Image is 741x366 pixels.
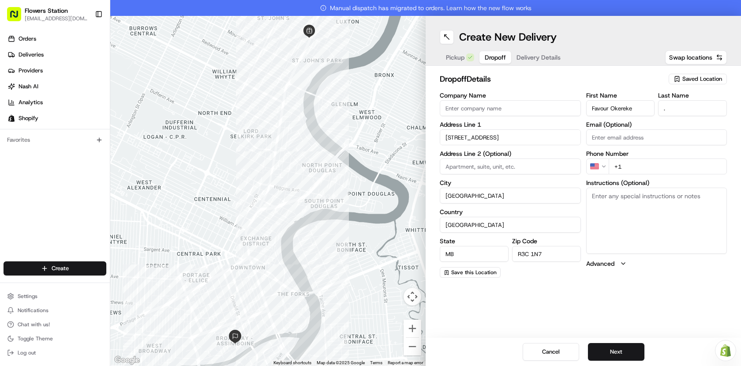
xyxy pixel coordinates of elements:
button: Chat with us! [4,318,106,331]
a: 💻API Documentation [71,125,145,140]
input: Enter state [440,246,509,262]
span: Save this Location [451,269,497,276]
input: Enter address [440,129,581,145]
label: Advanced [586,259,614,268]
label: Email (Optional) [586,121,727,128]
div: Favorites [4,133,106,147]
span: Deliveries [19,51,44,59]
h2: dropoff Details [440,73,663,85]
button: Toggle Theme [4,332,106,345]
label: City [440,180,581,186]
a: Report a map error [388,360,423,365]
label: First Name [586,92,655,98]
span: Analytics [19,98,43,106]
span: Dropoff [485,53,506,62]
a: Powered byPylon [62,149,107,156]
button: Notifications [4,304,106,317]
div: We're available if you need us! [30,93,112,100]
input: Clear [23,57,146,66]
img: Shopify logo [8,115,15,122]
input: Enter last name [658,100,727,116]
span: Settings [18,293,37,300]
span: Pickup [446,53,464,62]
span: API Documentation [83,128,142,137]
button: Map camera controls [404,288,421,306]
label: Country [440,209,581,215]
h1: Create New Delivery [459,30,557,44]
span: Manual dispatch has migrated to orders. Learn how the new flow works [320,4,531,12]
input: Enter zip code [512,246,581,262]
input: Enter phone number [609,158,727,174]
span: Create [52,264,69,272]
a: Shopify [4,111,110,125]
span: Knowledge Base [18,128,67,137]
button: Zoom in [404,320,421,337]
label: Zip Code [512,238,581,244]
span: Toggle Theme [18,335,53,342]
span: Notifications [18,307,49,314]
label: State [440,238,509,244]
span: Nash AI [19,83,38,91]
button: Flowers Station [25,6,68,15]
p: Welcome 👋 [9,35,161,49]
input: Enter first name [586,100,655,116]
span: Saved Location [682,75,722,83]
div: 💻 [75,129,82,136]
label: Address Line 2 (Optional) [440,151,581,157]
a: Terms [370,360,382,365]
button: Create [4,261,106,275]
button: Save this Location [440,267,501,278]
button: Keyboard shortcuts [273,360,311,366]
button: Zoom out [404,338,421,355]
span: Pylon [88,150,107,156]
button: Cancel [523,343,579,361]
button: Start new chat [150,87,161,98]
a: Nash AI [4,79,110,94]
button: Swap locations [665,50,727,64]
button: Settings [4,290,106,302]
input: Enter city [440,188,581,204]
a: Open this area in Google Maps (opens a new window) [112,355,142,366]
label: Address Line 1 [440,121,581,128]
button: [EMAIL_ADDRESS][DOMAIN_NAME] [25,15,88,22]
div: 📗 [9,129,16,136]
a: Orders [4,32,110,46]
button: Saved Location [669,73,727,85]
a: Deliveries [4,48,110,62]
span: Chat with us! [18,321,50,328]
span: Swap locations [669,53,712,62]
label: Company Name [440,92,581,98]
input: Enter company name [440,100,581,116]
input: Enter country [440,217,581,233]
button: Flowers Station[EMAIL_ADDRESS][DOMAIN_NAME] [4,4,91,25]
button: Log out [4,347,106,359]
div: Start new chat [30,84,145,93]
input: Enter email address [586,129,727,145]
img: Google [112,355,142,366]
img: Nash [9,9,26,26]
label: Last Name [658,92,727,98]
a: Providers [4,64,110,78]
span: Map data ©2025 Google [317,360,365,365]
label: Instructions (Optional) [586,180,727,186]
input: Apartment, suite, unit, etc. [440,158,581,174]
button: Next [588,343,644,361]
a: Analytics [4,95,110,109]
span: Delivery Details [516,53,561,62]
span: Shopify [19,114,38,122]
span: Orders [19,35,36,43]
span: Providers [19,67,43,75]
a: 📗Knowledge Base [5,125,71,140]
span: Log out [18,349,36,356]
button: Advanced [586,259,727,268]
img: 1736555255976-a54dd68f-1ca7-489b-9aae-adbdc363a1c4 [9,84,25,100]
label: Phone Number [586,151,727,157]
